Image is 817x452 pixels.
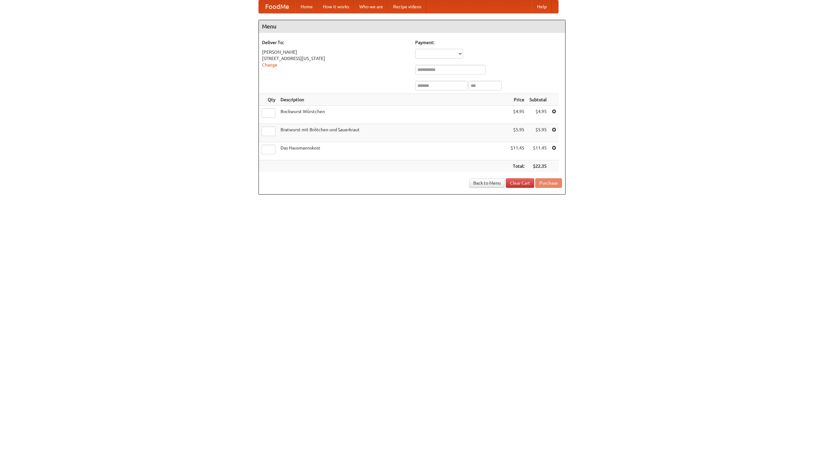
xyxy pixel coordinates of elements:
[259,0,296,13] a: FoodMe
[469,178,505,188] a: Back to Menu
[296,0,318,13] a: Home
[527,160,549,172] th: $22.35
[262,49,409,55] div: [PERSON_NAME]
[278,124,508,142] td: Bratwurst mit Brötchen und Sauerkraut
[262,62,277,67] a: Change
[354,0,388,13] a: Who we are
[415,39,562,46] h5: Payment:
[262,55,409,62] div: [STREET_ADDRESS][US_STATE]
[262,39,409,46] h5: Deliver To:
[508,142,527,160] td: $11.45
[318,0,354,13] a: How it works
[532,0,552,13] a: Help
[508,106,527,124] td: $4.95
[278,142,508,160] td: Das Hausmannskost
[527,142,549,160] td: $11.45
[527,106,549,124] td: $4.95
[527,124,549,142] td: $5.95
[508,160,527,172] th: Total:
[259,20,565,33] h4: Menu
[535,178,562,188] button: Purchase
[508,124,527,142] td: $5.95
[278,94,508,106] th: Description
[506,178,534,188] a: Clear Cart
[527,94,549,106] th: Subtotal
[508,94,527,106] th: Price
[278,106,508,124] td: Bockwurst Würstchen
[259,94,278,106] th: Qty
[388,0,426,13] a: Recipe videos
